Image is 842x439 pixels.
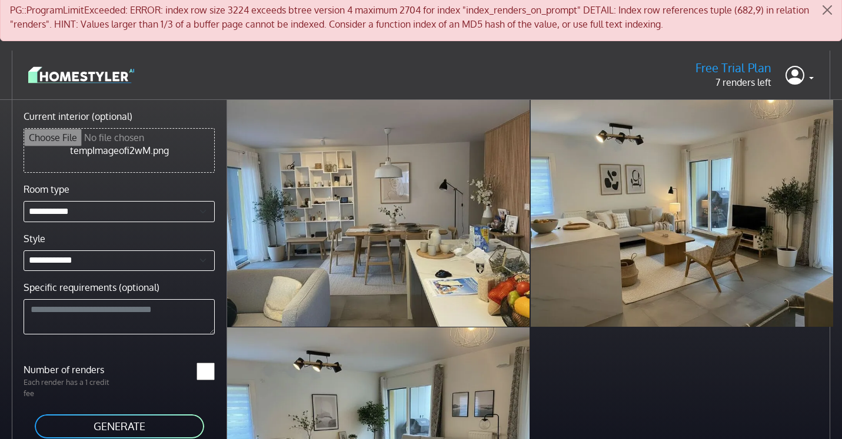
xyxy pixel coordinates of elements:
label: Specific requirements (optional) [24,280,159,294]
img: logo-3de290ba35641baa71223ecac5eacb59cb85b4c7fdf211dc9aaecaaee71ea2f8.svg [28,65,134,85]
p: Each render has a 1 credit fee [16,377,119,399]
h5: Free Trial Plan [695,61,771,75]
label: Style [24,232,45,246]
label: Current interior (optional) [24,109,132,123]
label: Number of renders [16,363,119,377]
p: 7 renders left [695,75,771,89]
label: Room type [24,182,69,196]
